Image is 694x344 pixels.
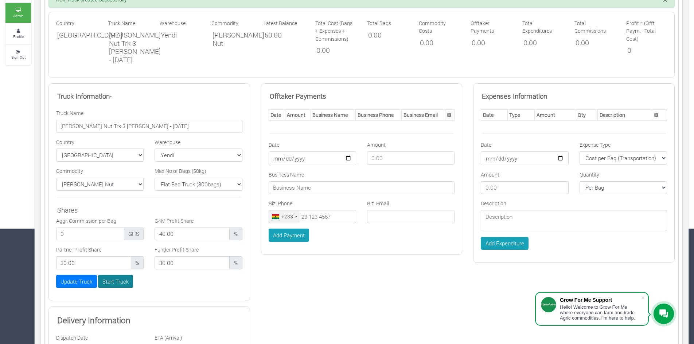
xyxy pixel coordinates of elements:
[57,92,241,100] h5: -
[269,199,292,207] label: Biz. Phone
[155,217,194,225] label: G4M Profit Share
[5,3,31,23] a: Admin
[269,229,309,242] button: Add Payment
[472,39,510,47] h5: 0.00
[229,228,242,241] span: %
[481,237,529,250] button: Add Expenditure
[108,19,135,27] label: Truck Name
[482,91,547,100] b: Expenses Information
[270,91,326,100] b: Offtaker Payments
[56,275,97,288] button: Update Truck
[481,171,499,178] label: Amount
[13,13,24,18] small: Admin
[56,334,88,341] label: Dispatch Date
[367,19,391,27] label: Total Bags
[264,19,297,27] label: Latest Balance
[420,39,459,47] h5: 0.00
[5,45,31,65] a: Sign Out
[211,19,238,27] label: Commodity
[56,217,116,225] label: Aggr. Commission per Bag
[11,55,26,60] small: Sign Out
[574,19,615,35] label: Total Commissions
[161,31,199,39] h5: Yendi
[160,19,186,27] label: Warehouse
[56,246,101,253] label: Partner Profit Share
[5,24,31,44] a: Profile
[131,256,144,269] span: %
[155,228,230,241] input: 0
[627,46,666,55] h5: 0
[155,246,199,253] label: Funder Profit Share
[576,109,598,121] th: Qty
[481,181,568,194] input: 0.00
[471,19,511,35] label: Offtaker Payments
[57,315,130,325] b: Delivery Information
[269,109,285,121] th: Date
[57,31,96,39] h5: [GEOGRAPHIC_DATA]
[269,181,455,194] input: Business Name
[56,109,83,117] label: Truck Name
[56,120,242,133] input: Enter Truck Name
[155,167,206,175] label: Max No of Bags (50kg)
[269,210,300,223] div: Ghana (Gaana): +233
[265,31,303,39] h5: 50.00
[56,138,74,146] label: Country
[316,46,355,55] h5: 0.00
[98,275,133,288] button: Start Truck
[481,151,568,165] input: Date
[367,199,389,207] label: Biz. Email
[155,256,230,269] input: 0
[57,206,241,214] h5: Shares
[213,31,251,47] h5: [PERSON_NAME] Nut
[481,199,506,207] label: Description
[560,304,641,321] div: Hello! Welcome to Grow For Me where everyone can farm and trade Agric commodities. I'm here to help.
[155,334,182,341] label: ETA (Arrival)
[507,109,534,121] th: Type
[269,210,356,223] input: 23 123 4567
[626,19,667,43] label: Profit = (Offt. Paym. - Total Cost)
[576,39,614,47] h5: 0.00
[598,109,652,121] th: Description
[481,141,491,149] label: Date
[481,109,508,121] th: Date
[269,151,356,165] input: Date
[315,19,356,43] label: Total Cost (Bags + Expenses + Commissions)
[522,19,563,35] label: Total Expenditures
[56,167,83,175] label: Commodity
[402,109,445,121] th: Business Email
[13,34,24,39] small: Profile
[580,141,611,149] label: Expense Type
[535,109,576,121] th: Amount
[285,109,311,121] th: Amount
[124,228,144,241] span: GHS
[269,171,304,178] label: Business Name
[560,297,641,303] div: Grow For Me Support
[229,256,242,269] span: %
[356,109,402,121] th: Business Phone
[580,171,599,178] label: Quantity
[523,39,562,47] h5: 0.00
[367,151,455,165] input: 0.00
[419,19,460,35] label: Commodity Costs
[311,109,355,121] th: Business Name
[56,228,124,241] input: 0
[56,256,131,269] input: 0
[109,31,148,64] h5: [PERSON_NAME] Nut Trk 3 [PERSON_NAME] - [DATE]
[368,31,407,39] h5: 0.00
[155,138,180,146] label: Warehouse
[281,213,293,220] div: +233
[367,141,386,149] label: Amount
[269,141,279,149] label: Date
[57,91,110,100] b: Truck Information
[56,19,74,27] label: Country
